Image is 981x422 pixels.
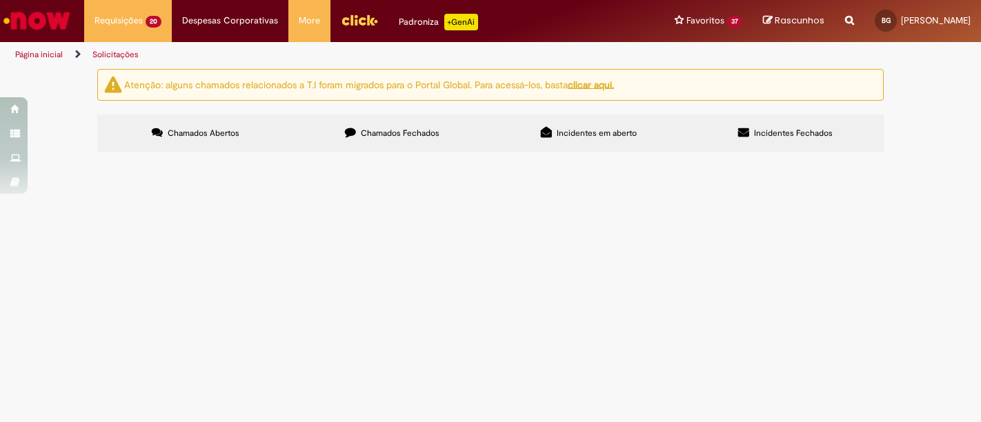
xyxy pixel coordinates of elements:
img: ServiceNow [1,7,72,34]
span: Chamados Fechados [361,128,439,139]
span: Incidentes Fechados [754,128,833,139]
a: clicar aqui. [568,78,614,90]
span: Favoritos [686,14,724,28]
img: click_logo_yellow_360x200.png [341,10,378,30]
span: 20 [146,16,161,28]
span: BG [882,16,891,25]
span: Incidentes em aberto [557,128,637,139]
span: More [299,14,320,28]
a: Página inicial [15,49,63,60]
span: Chamados Abertos [168,128,239,139]
p: +GenAi [444,14,478,30]
span: Rascunhos [775,14,824,27]
ng-bind-html: Atenção: alguns chamados relacionados a T.I foram migrados para o Portal Global. Para acessá-los,... [124,78,614,90]
span: Despesas Corporativas [182,14,278,28]
a: Solicitações [92,49,139,60]
ul: Trilhas de página [10,42,644,68]
div: Padroniza [399,14,478,30]
a: Rascunhos [763,14,824,28]
span: Requisições [95,14,143,28]
span: 37 [727,16,742,28]
span: [PERSON_NAME] [901,14,971,26]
